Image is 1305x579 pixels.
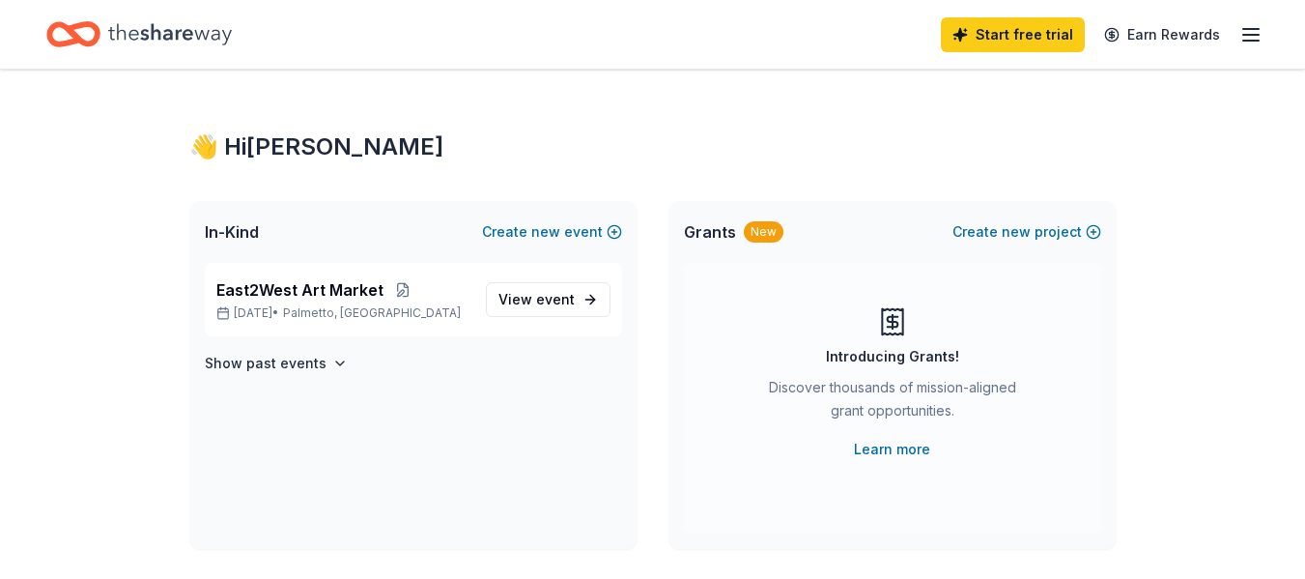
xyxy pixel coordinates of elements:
div: Discover thousands of mission-aligned grant opportunities. [761,376,1024,430]
span: View [498,288,575,311]
button: Show past events [205,352,348,375]
span: In-Kind [205,220,259,244]
button: Createnewevent [482,220,622,244]
a: View event [486,282,610,317]
h4: Show past events [205,352,326,375]
span: Grants [684,220,736,244]
span: new [1002,220,1031,244]
a: Start free trial [941,17,1085,52]
span: event [536,291,575,307]
div: 👋 Hi [PERSON_NAME] [189,131,1117,162]
a: Home [46,12,232,57]
div: Introducing Grants! [826,345,959,368]
span: new [531,220,560,244]
p: [DATE] • [216,305,470,321]
span: Palmetto, [GEOGRAPHIC_DATA] [283,305,461,321]
span: East2West Art Market [216,278,383,302]
a: Earn Rewards [1092,17,1232,52]
button: Createnewproject [952,220,1101,244]
div: New [744,221,783,243]
a: Learn more [854,438,930,461]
